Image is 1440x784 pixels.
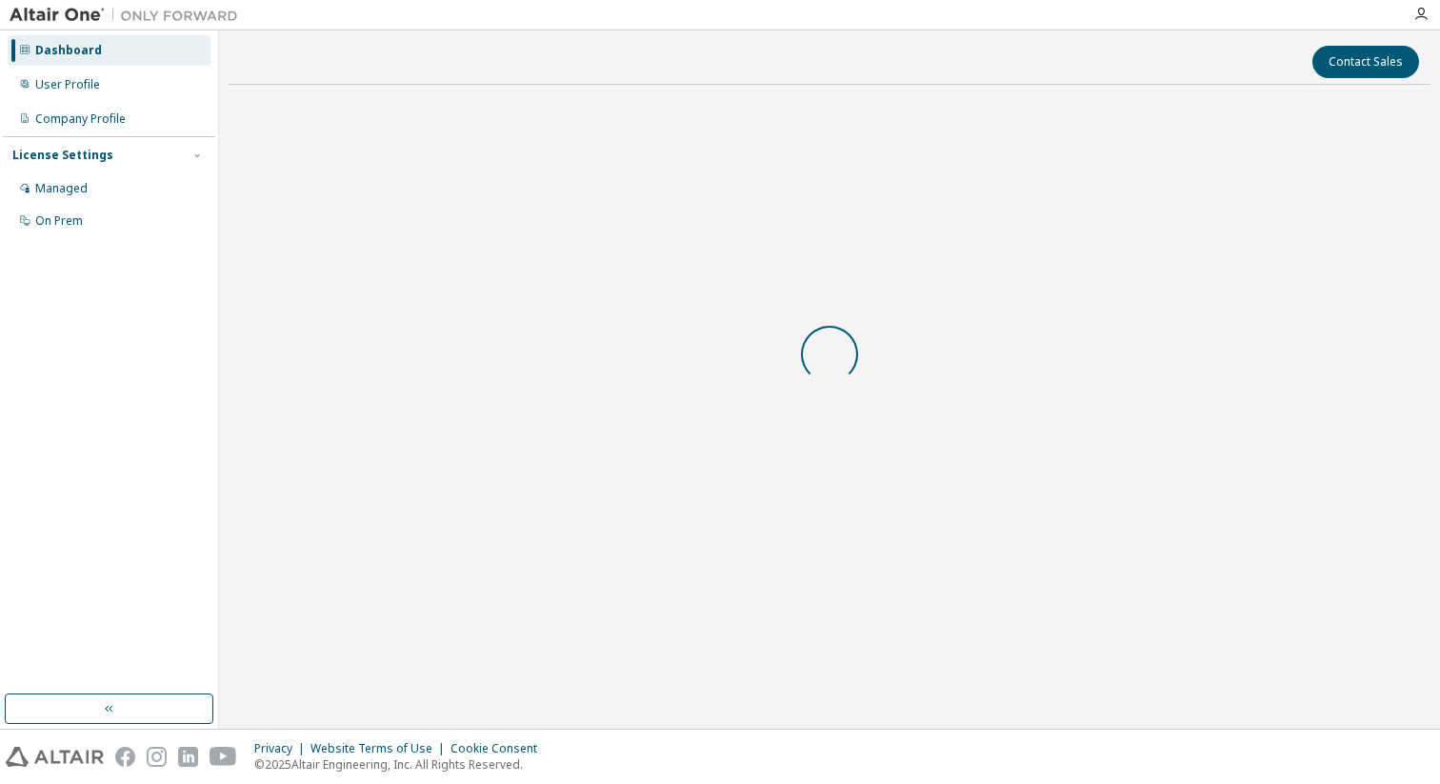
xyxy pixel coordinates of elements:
div: User Profile [35,77,100,92]
div: Website Terms of Use [310,741,450,756]
div: Privacy [254,741,310,756]
img: Altair One [10,6,248,25]
img: altair_logo.svg [6,747,104,767]
img: youtube.svg [210,747,237,767]
div: Company Profile [35,111,126,127]
div: License Settings [12,148,113,163]
div: Cookie Consent [450,741,549,756]
img: linkedin.svg [178,747,198,767]
button: Contact Sales [1312,46,1419,78]
div: Dashboard [35,43,102,58]
div: Managed [35,181,88,196]
div: On Prem [35,213,83,229]
img: instagram.svg [147,747,167,767]
img: facebook.svg [115,747,135,767]
p: © 2025 Altair Engineering, Inc. All Rights Reserved. [254,756,549,773]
